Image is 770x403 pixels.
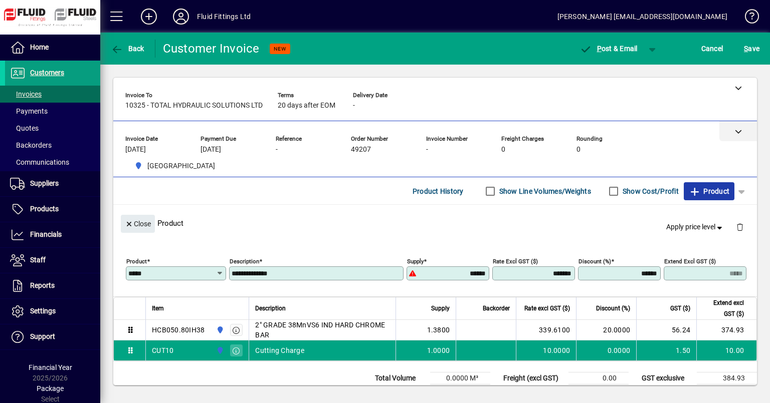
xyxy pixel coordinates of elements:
[5,120,100,137] a: Quotes
[5,171,100,196] a: Suppliers
[697,372,757,384] td: 384.93
[5,103,100,120] a: Payments
[427,325,450,335] span: 1.3800
[214,345,225,356] span: AUCKLAND
[744,41,759,57] span: ave
[30,230,62,238] span: Financials
[214,324,225,335] span: AUCKLAND
[498,372,568,384] td: Freight (excl GST)
[111,45,144,53] span: Back
[637,372,697,384] td: GST exclusive
[522,325,570,335] div: 339.6100
[621,186,679,196] label: Show Cost/Profit
[5,86,100,103] a: Invoices
[666,222,724,232] span: Apply price level
[30,69,64,77] span: Customers
[426,146,428,154] span: -
[430,372,490,384] td: 0.0000 M³
[351,146,371,154] span: 49207
[5,154,100,171] a: Communications
[744,45,748,53] span: S
[125,146,146,154] span: [DATE]
[30,332,55,340] span: Support
[255,303,286,314] span: Description
[353,102,355,110] span: -
[664,258,716,265] mat-label: Extend excl GST ($)
[125,216,151,232] span: Close
[5,324,100,349] a: Support
[118,219,157,228] app-page-header-button: Close
[597,45,602,53] span: P
[697,384,757,396] td: 57.74
[524,303,570,314] span: Rate excl GST ($)
[741,40,762,58] button: Save
[152,325,205,335] div: HCB050.80IH38
[522,345,570,355] div: 10.0000
[165,8,197,26] button: Profile
[30,43,49,51] span: Home
[409,182,468,200] button: Product History
[5,222,100,247] a: Financials
[255,345,304,355] span: Cutting Charge
[113,205,757,241] div: Product
[10,141,52,149] span: Backorders
[10,90,42,98] span: Invoices
[125,102,263,110] span: 10325 - TOTAL HYDRAULIC SOLUTIONS LTD
[689,183,729,199] span: Product
[30,307,56,315] span: Settings
[274,46,286,52] span: NEW
[576,340,636,360] td: 0.0000
[121,215,155,233] button: Close
[5,273,100,298] a: Reports
[431,303,450,314] span: Supply
[501,146,505,154] span: 0
[596,303,630,314] span: Discount (%)
[37,384,64,392] span: Package
[276,146,278,154] span: -
[497,186,591,196] label: Show Line Volumes/Weights
[255,320,390,340] span: 2" GRADE 38MnVS6 IND HARD CHROME BAR
[483,303,510,314] span: Backorder
[662,218,728,236] button: Apply price level
[5,299,100,324] a: Settings
[10,158,69,166] span: Communications
[10,124,39,132] span: Quotes
[108,40,147,58] button: Back
[637,384,697,396] td: GST
[576,146,581,154] span: 0
[30,205,59,213] span: Products
[701,41,723,57] span: Cancel
[493,258,538,265] mat-label: Rate excl GST ($)
[30,256,46,264] span: Staff
[557,9,727,25] div: [PERSON_NAME] [EMAIL_ADDRESS][DOMAIN_NAME]
[413,183,464,199] span: Product History
[5,197,100,222] a: Products
[152,303,164,314] span: Item
[5,35,100,60] a: Home
[197,9,251,25] div: Fluid Fittings Ltd
[10,107,48,115] span: Payments
[498,384,568,396] td: Rounding
[5,137,100,154] a: Backorders
[278,102,335,110] span: 20 days after EOM
[407,258,424,265] mat-label: Supply
[430,384,490,396] td: 21.9572 Kg
[568,384,629,396] td: 0.00
[30,281,55,289] span: Reports
[699,40,726,58] button: Cancel
[568,372,629,384] td: 0.00
[576,320,636,340] td: 20.0000
[29,363,72,371] span: Financial Year
[230,258,259,265] mat-label: Description
[703,297,744,319] span: Extend excl GST ($)
[728,215,752,239] button: Delete
[100,40,155,58] app-page-header-button: Back
[427,345,450,355] span: 1.0000
[163,41,260,57] div: Customer Invoice
[5,248,100,273] a: Staff
[579,258,611,265] mat-label: Discount (%)
[126,258,147,265] mat-label: Product
[636,320,696,340] td: 56.24
[670,303,690,314] span: GST ($)
[580,45,638,53] span: ost & Email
